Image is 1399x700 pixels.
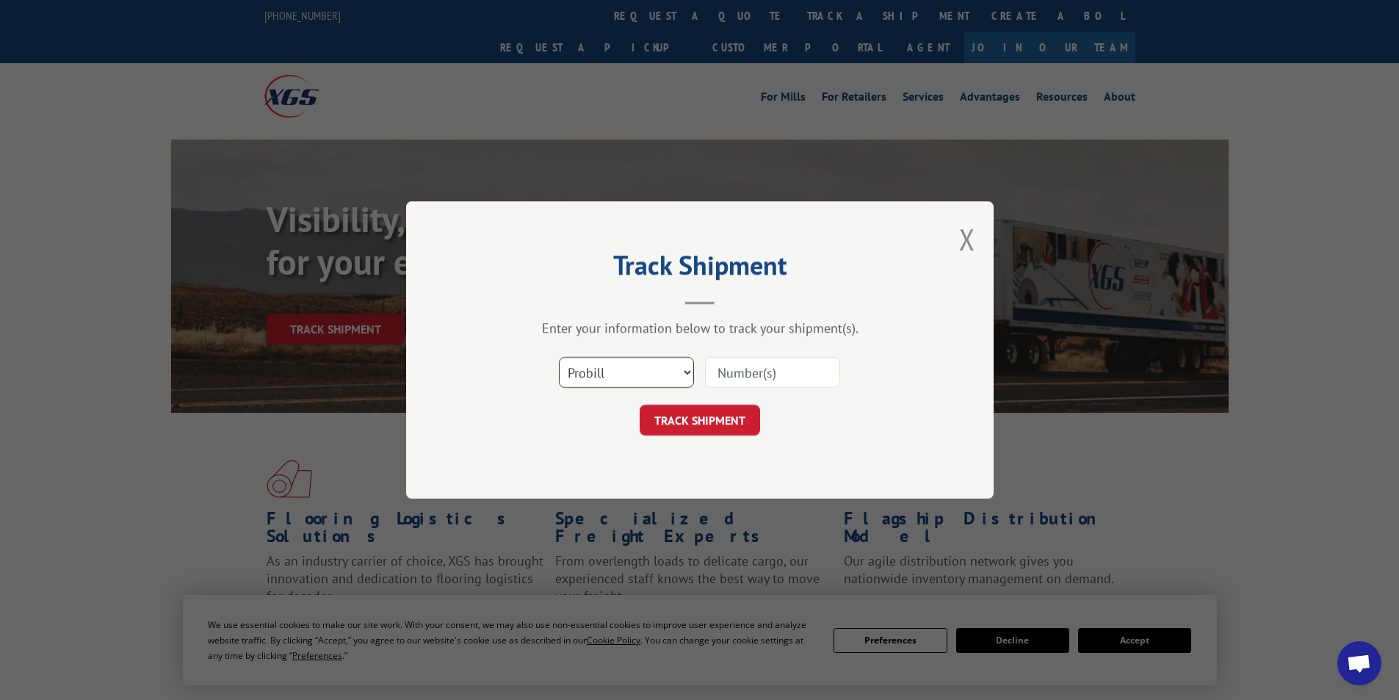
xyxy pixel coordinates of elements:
div: Open chat [1337,641,1381,685]
button: Close modal [959,220,975,259]
button: TRACK SHIPMENT [640,405,760,436]
h2: Track Shipment [480,255,920,283]
input: Number(s) [705,357,840,388]
div: Enter your information below to track your shipment(s). [480,320,920,336]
